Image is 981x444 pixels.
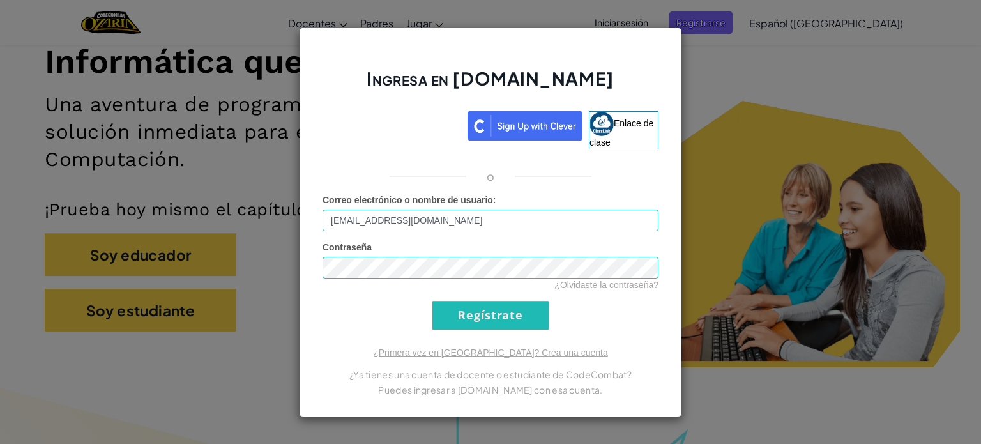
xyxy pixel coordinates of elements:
[323,242,372,252] font: Contraseña
[432,301,549,330] input: Regístrate
[554,280,658,290] a: ¿Olvidaste la contraseña?
[589,112,614,136] img: classlink-logo-small.png
[493,195,496,205] font: :
[349,369,632,380] font: ¿Ya tienes una cuenta de docente o estudiante de CodeCombat?
[373,348,608,358] a: ¿Primera vez en [GEOGRAPHIC_DATA]? Crea una cuenta
[589,118,653,147] font: Enlace de clase
[367,67,614,89] font: Ingresa en [DOMAIN_NAME]
[468,111,582,141] img: clever_sso_button@2x.png
[316,110,468,138] iframe: Botón de acceso con Google
[378,384,602,395] font: Puedes ingresar a [DOMAIN_NAME] con esa cuenta.
[487,169,494,183] font: o
[323,195,493,205] font: Correo electrónico o nombre de usuario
